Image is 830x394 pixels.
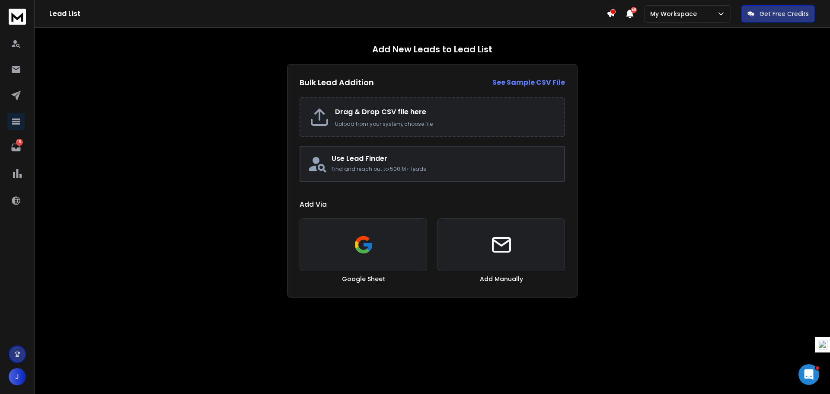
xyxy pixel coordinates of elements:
button: J [9,368,26,385]
a: See Sample CSV File [492,77,565,88]
p: Upload from your system, choose file [335,121,555,128]
h1: Add New Leads to Lead List [372,43,492,55]
button: Get Free Credits [741,5,815,22]
p: 18 [16,139,23,146]
a: 18 [7,139,25,156]
h1: Add Via [300,199,565,210]
iframe: Intercom live chat [798,364,819,385]
p: Get Free Credits [760,10,809,18]
p: My Workspace [650,10,700,18]
h2: Use Lead Finder [332,154,557,164]
h3: Add Manually [480,275,523,283]
img: logo [9,9,26,25]
h3: Google Sheet [342,275,385,283]
h2: Bulk Lead Addition [300,77,374,89]
p: Find and reach out to 500 M+ leads [332,166,557,173]
h1: Lead List [49,9,607,19]
strong: See Sample CSV File [492,77,565,87]
h2: Drag & Drop CSV file here [335,107,555,117]
span: 50 [631,7,637,13]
